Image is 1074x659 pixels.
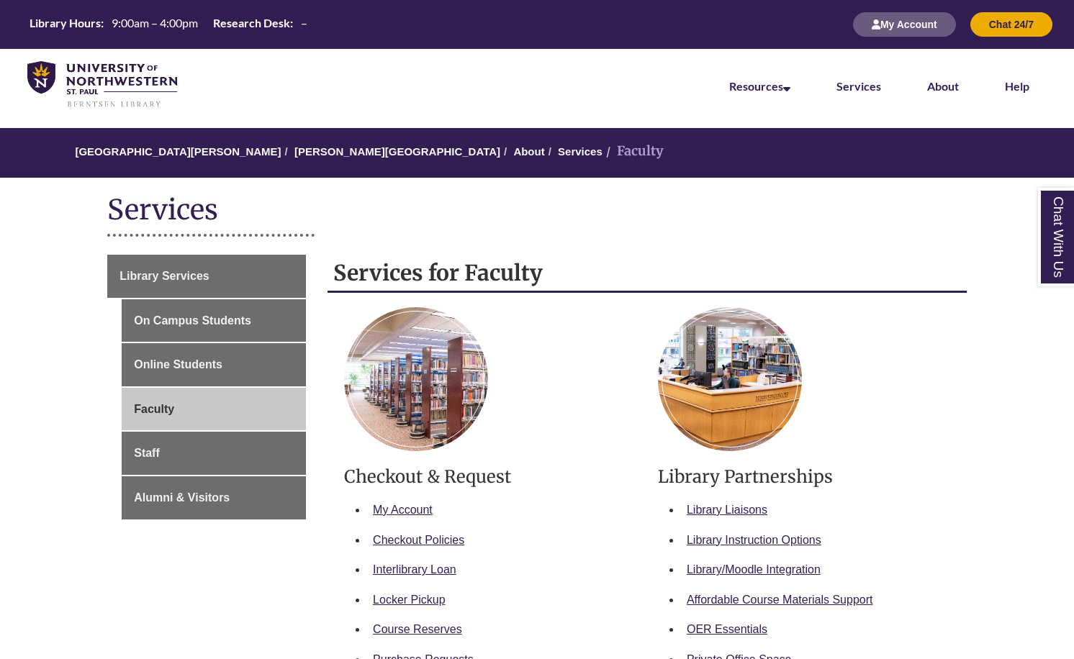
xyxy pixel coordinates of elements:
th: Library Hours: [24,15,106,31]
a: Chat 24/7 [970,18,1052,30]
span: Library Services [119,270,209,282]
a: [GEOGRAPHIC_DATA][PERSON_NAME] [75,145,281,158]
a: Library/Moodle Integration [687,563,821,576]
h1: Services [107,192,967,230]
a: Checkout Policies [373,534,464,546]
a: Services [558,145,603,158]
a: Interlibrary Loan [373,563,456,576]
a: Resources [729,79,790,93]
a: [PERSON_NAME][GEOGRAPHIC_DATA] [294,145,500,158]
a: Alumni & Visitors [122,476,306,519]
a: Help [1005,79,1029,93]
a: Faculty [122,388,306,431]
div: Guide Page Menu [107,255,306,519]
a: About [927,79,959,93]
a: Services [836,79,881,93]
a: Staff [122,432,306,475]
h3: Library Partnerships [658,465,950,488]
span: 9:00am – 4:00pm [112,16,198,29]
a: Library Services [107,255,306,298]
a: Library Instruction Options [687,534,821,546]
a: Locker Pickup [373,594,446,606]
img: UNWSP Library Logo [27,61,177,109]
a: Online Students [122,343,306,386]
button: Chat 24/7 [970,12,1052,37]
a: OER Essentials [687,623,767,635]
span: – [301,16,307,29]
table: Hours Today [24,15,313,33]
button: My Account [853,12,956,37]
a: Affordable Course Materials Support [687,594,873,606]
a: My Account [373,504,433,516]
a: About [513,145,544,158]
a: Hours Today [24,15,313,35]
a: On Campus Students [122,299,306,342]
a: Course Reserves [373,623,462,635]
h2: Services for Faculty [328,255,967,293]
th: Research Desk: [207,15,295,31]
a: Library Liaisons [687,504,767,516]
h3: Checkout & Request [344,465,636,488]
a: My Account [853,18,956,30]
li: Faculty [603,141,664,162]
